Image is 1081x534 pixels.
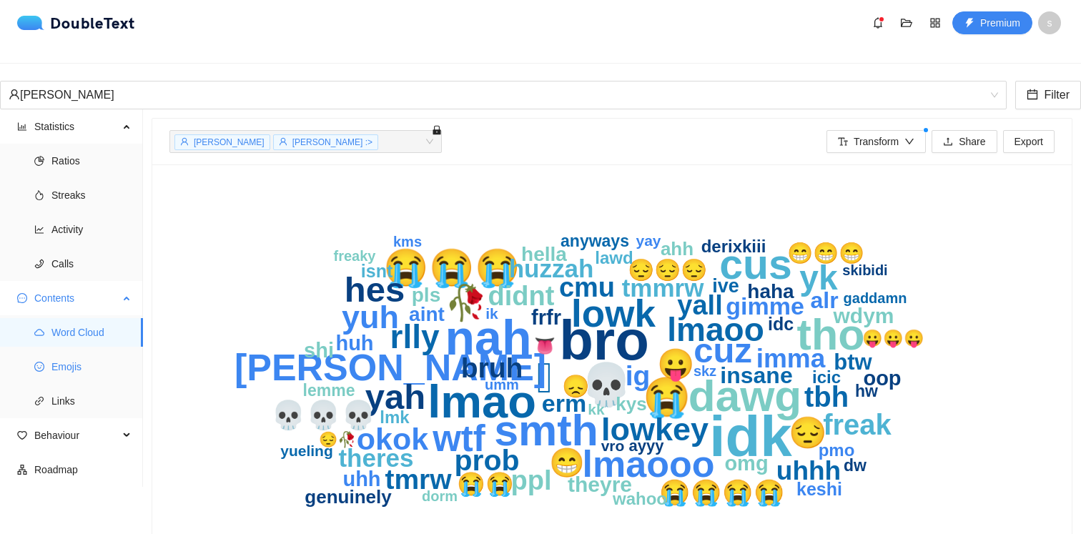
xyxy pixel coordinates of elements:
text: okok [357,422,428,456]
text: gimme [726,292,804,320]
span: Roadmap [34,455,132,484]
text: omg [724,452,768,475]
text: 😛 [657,347,695,382]
span: down [904,137,914,148]
text: yuh [342,299,399,335]
text: 😭😭 [457,470,514,498]
span: smile [34,362,44,372]
text: genuinely [305,486,392,508]
text: imma [756,344,826,373]
text: hes [345,270,405,309]
span: [PERSON_NAME] :> [292,137,372,147]
text: skz [693,363,716,379]
span: [PERSON_NAME] [194,137,265,147]
text: oop [863,367,901,390]
text: lowk [571,292,656,335]
text: 😛😛😛 [862,328,924,348]
text: erm [542,390,586,417]
text: yah [365,377,425,416]
span: Premium [980,15,1020,31]
span: Filter [1044,86,1070,104]
span: bar-chart [17,122,27,132]
text: 😁😁😁 [787,241,865,266]
text: lowkey [601,411,709,448]
span: link [34,396,44,406]
button: calendarFilter [1015,81,1081,109]
text: [PERSON_NAME] [235,347,546,388]
text: pmo [819,440,855,460]
text: 💀💀💀 [271,398,376,432]
text: tmmrw [622,274,705,302]
text: 😭😭😭 [383,246,520,290]
span: Contents [34,284,119,312]
text: uhh [342,468,380,490]
text: 😁 [549,445,585,480]
span: user [9,89,20,100]
text: hw [855,382,878,400]
text: tbh [804,381,849,412]
span: s [1047,11,1052,34]
span: Share [959,134,985,149]
text: kk [588,401,605,417]
text: lmk [380,407,410,427]
text: lmaooo [583,443,715,485]
span: Activity [51,215,132,244]
span: thunderbolt [964,18,974,29]
text: freaky [334,248,377,264]
span: Behaviour [34,421,119,450]
text: lmao [428,375,536,427]
text: anyways [561,232,629,250]
span: Streaks [51,181,132,209]
text: 😞 [562,373,590,400]
text: haha [747,280,794,302]
text: shi [304,339,334,362]
text: dawg [688,371,801,420]
span: Links [51,387,132,415]
text: aint [409,303,445,325]
span: message [17,293,27,303]
span: fire [34,190,44,200]
span: appstore [924,17,946,29]
text: 😔😔😔 [628,257,708,283]
span: Ratios [51,147,132,175]
text: pls [412,284,440,306]
text: 😔🥀 [319,430,357,449]
text: 😔 [789,415,827,451]
text: derixkiii [701,237,766,256]
text: insane [720,362,792,388]
span: lock [432,125,442,135]
div: [PERSON_NAME] [9,81,985,109]
span: apartment [17,465,27,475]
text: dw [844,456,867,475]
text: wtf [432,418,486,459]
text: theres [338,444,413,472]
button: appstore [924,11,947,34]
text: cuz [693,331,752,370]
text: bro [559,309,649,372]
img: logo [17,16,50,30]
span: calendar [1027,89,1038,102]
text: lemme [303,381,355,400]
text: icic [812,367,841,387]
div: DoubleText [17,16,135,30]
text: gaddamn [844,290,907,306]
text: ig [626,360,651,391]
text: kys [616,393,646,415]
text: lawd [595,248,633,267]
span: bell [867,17,889,29]
a: logoDoubleText [17,16,135,30]
text: 😭😭😭😭 [659,478,785,508]
text: nah [445,310,532,365]
button: folder-open [895,11,918,34]
span: Export [1015,134,1043,149]
text: 😭 [643,374,691,420]
text: btw [834,350,872,375]
text: uhhh [776,456,841,485]
button: font-sizeTransformdown [826,130,926,153]
text: huzzah [509,254,594,282]
text: didnt [488,281,555,311]
span: heart [17,430,27,440]
span: cloud [34,327,44,337]
span: user [180,137,189,146]
text: kms [393,234,422,249]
